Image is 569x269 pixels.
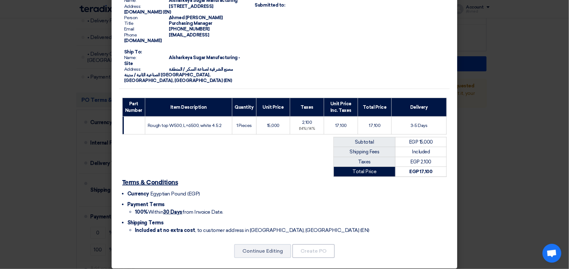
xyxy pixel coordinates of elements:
[124,55,240,66] span: Alsharkeya Sugar Manufacturing - Site
[124,21,168,26] span: Title
[135,227,447,234] li: , to customer address in [GEOGRAPHIC_DATA], [GEOGRAPHIC_DATA] (EN)
[392,98,447,117] th: Delivery
[122,179,178,186] u: Terms & Conditions
[334,137,395,147] td: Subtotal
[232,98,256,117] th: Quantity
[124,55,168,61] span: Name:
[324,98,358,117] th: Unit Price Inc. Taxes
[255,3,285,8] strong: Submitted to:
[334,147,395,157] td: Shipping Fees
[267,123,279,128] span: 15,000
[124,15,168,21] span: Person
[293,126,321,132] div: (14%) 14%
[334,157,395,167] td: Taxes
[150,191,200,197] span: Egyptian Pound (EGP)
[234,244,291,258] button: Continue Editing
[124,67,233,83] span: مصنع الشرقية لصناعة السكر / المنطقة الصناعية الثانية / مدينة [GEOGRAPHIC_DATA], [GEOGRAPHIC_DATA]...
[135,227,195,233] strong: Included at no extra cost
[127,201,165,207] span: Payment Terms
[145,98,232,117] th: Item Description
[302,120,312,125] span: 2,100
[412,149,430,155] span: Included
[395,137,447,147] td: EGP 15,000
[124,49,142,55] strong: Ship To:
[123,98,145,117] th: Part Number
[358,98,391,117] th: Total Price
[334,167,395,177] td: Total Price
[335,123,347,128] span: 17,100
[124,4,213,15] span: [STREET_ADDRESS][DOMAIN_NAME] (EN)
[127,220,163,226] span: Shipping Terms
[135,209,148,215] strong: 100%
[124,32,209,43] span: [EMAIL_ADDRESS][DOMAIN_NAME]
[163,209,182,215] u: 30 Days
[124,67,168,72] span: Address:
[127,191,149,197] span: Currency
[410,169,433,174] strong: EGP 17,100
[290,98,324,117] th: Taxes
[169,26,210,32] span: [PHONE_NUMBER]
[256,98,290,117] th: Unit Price
[148,123,221,128] span: Rough top W500, L=6500, white 4.5:2
[411,123,427,128] span: 3-5 Days
[411,159,432,165] span: EGP 2,100
[369,123,380,128] span: 17,100
[135,209,223,215] span: Within from Invoice Date.
[169,21,213,26] span: Purchasing Manager
[236,123,252,128] span: 1 Pieces
[124,32,168,38] span: Phone
[169,15,223,20] span: ِAhmed [PERSON_NAME]
[543,244,561,263] a: Open chat
[124,26,168,32] span: Email
[292,244,335,258] button: Create PO
[124,4,168,9] span: Address:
